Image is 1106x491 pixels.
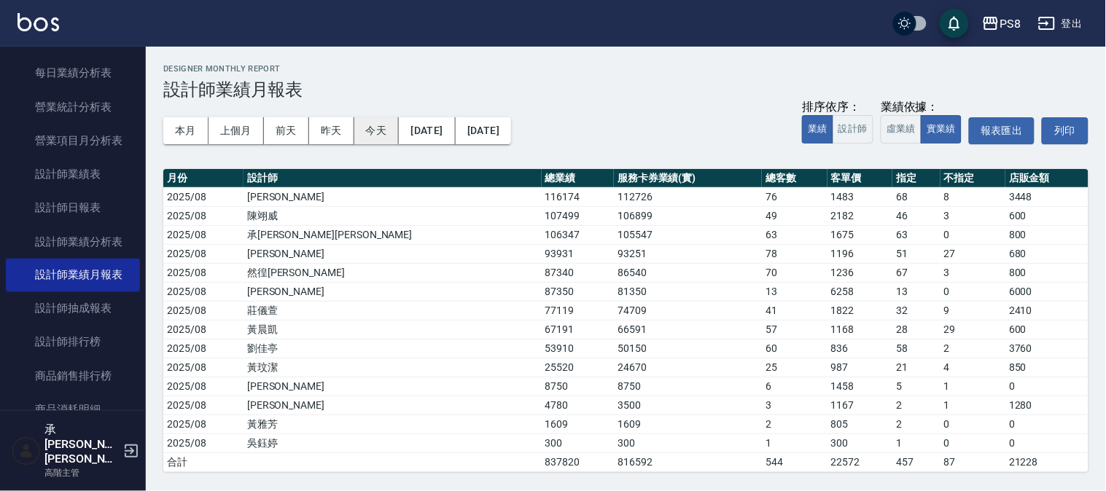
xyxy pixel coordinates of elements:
[163,187,244,206] td: 2025/08
[244,244,542,263] td: [PERSON_NAME]
[244,415,542,433] td: 黃雅芳
[163,64,1089,74] h2: Designer Monthly Report
[163,433,244,452] td: 2025/08
[827,301,893,320] td: 1822
[827,206,893,225] td: 2182
[542,433,615,452] td: 300
[827,358,893,377] td: 987
[614,377,762,396] td: 8750
[542,320,615,339] td: 67191
[163,263,244,282] td: 2025/08
[976,9,1027,39] button: PS8
[941,301,1006,320] td: 9
[762,263,827,282] td: 70
[833,115,873,144] button: 設計師
[542,187,615,206] td: 116174
[542,282,615,301] td: 87350
[827,339,893,358] td: 836
[1032,10,1089,37] button: 登出
[941,206,1006,225] td: 3
[1042,117,1089,144] button: 列印
[17,13,59,31] img: Logo
[163,206,244,225] td: 2025/08
[614,244,762,263] td: 93251
[762,169,827,188] th: 總客數
[244,377,542,396] td: [PERSON_NAME]
[244,263,542,282] td: 然徨[PERSON_NAME]
[1005,263,1089,282] td: 800
[1000,15,1021,33] div: PS8
[941,415,1006,433] td: 0
[827,377,893,396] td: 1458
[762,396,827,415] td: 3
[892,282,940,301] td: 13
[1005,301,1089,320] td: 2410
[6,90,140,124] a: 營業統計分析表
[762,415,827,433] td: 2
[209,117,264,144] button: 上個月
[892,244,940,263] td: 51
[614,187,762,206] td: 112726
[1005,377,1089,396] td: 0
[941,244,1006,263] td: 27
[892,206,940,225] td: 46
[6,225,140,259] a: 設計師業績分析表
[614,301,762,320] td: 74709
[244,225,542,244] td: 承[PERSON_NAME][PERSON_NAME]
[163,117,209,144] button: 本月
[614,169,762,188] th: 服務卡券業績(實)
[44,423,119,466] h5: 承[PERSON_NAME][PERSON_NAME]
[969,117,1035,144] button: 報表匯出
[399,117,455,144] button: [DATE]
[244,339,542,358] td: 劉佳亭
[1005,282,1089,301] td: 6000
[762,433,827,452] td: 1
[6,191,140,224] a: 設計師日報表
[892,358,940,377] td: 21
[940,9,969,38] button: save
[892,301,940,320] td: 32
[941,320,1006,339] td: 29
[163,320,244,339] td: 2025/08
[941,187,1006,206] td: 8
[762,452,827,471] td: 544
[1005,433,1089,452] td: 0
[941,263,1006,282] td: 3
[941,282,1006,301] td: 0
[614,282,762,301] td: 81350
[163,169,244,188] th: 月份
[1005,339,1089,358] td: 3760
[244,320,542,339] td: 黃晨凱
[614,415,762,433] td: 1609
[941,396,1006,415] td: 1
[163,244,244,263] td: 2025/08
[941,169,1006,188] th: 不指定
[1005,225,1089,244] td: 800
[941,339,1006,358] td: 2
[1005,169,1089,188] th: 店販金額
[762,187,827,206] td: 76
[163,396,244,415] td: 2025/08
[892,452,940,471] td: 457
[1005,396,1089,415] td: 1280
[163,282,244,301] td: 2025/08
[941,433,1006,452] td: 0
[921,115,962,144] button: 實業績
[827,433,893,452] td: 300
[762,301,827,320] td: 41
[542,244,615,263] td: 93931
[1005,187,1089,206] td: 3448
[542,206,615,225] td: 107499
[542,415,615,433] td: 1609
[6,326,140,359] a: 設計師排行榜
[614,358,762,377] td: 24670
[244,433,542,452] td: 吳鈺婷
[244,169,542,188] th: 設計師
[827,187,893,206] td: 1483
[614,433,762,452] td: 300
[6,360,140,393] a: 商品銷售排行榜
[542,263,615,282] td: 87340
[762,206,827,225] td: 49
[244,282,542,301] td: [PERSON_NAME]
[892,415,940,433] td: 2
